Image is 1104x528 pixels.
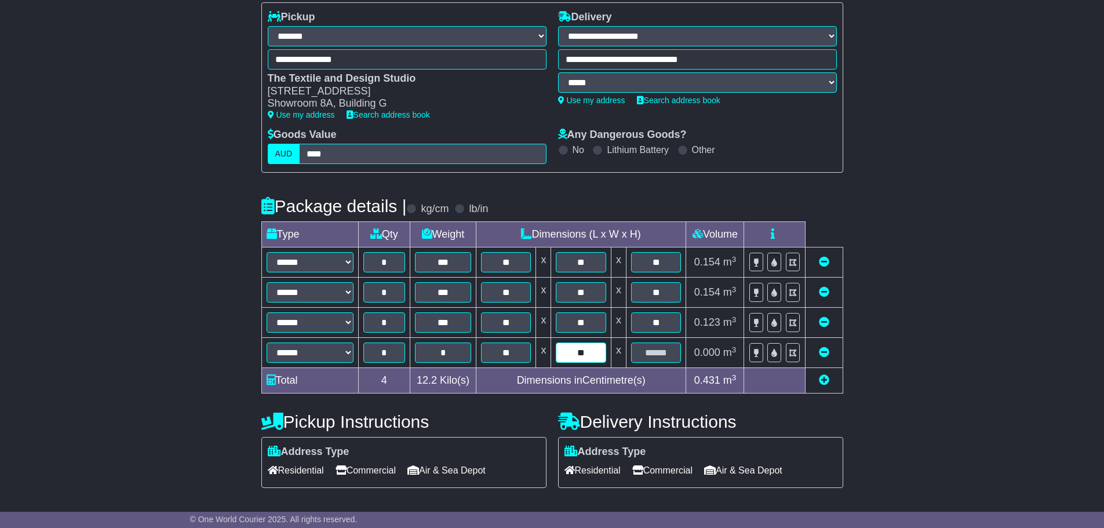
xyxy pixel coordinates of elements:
[558,96,625,105] a: Use my address
[611,247,626,278] td: x
[261,222,358,247] td: Type
[558,412,843,431] h4: Delivery Instructions
[704,461,782,479] span: Air & Sea Depot
[694,286,720,298] span: 0.154
[268,446,349,458] label: Address Type
[723,256,737,268] span: m
[819,286,829,298] a: Remove this item
[268,129,337,141] label: Goods Value
[732,255,737,264] sup: 3
[611,338,626,368] td: x
[476,368,686,394] td: Dimensions in Centimetre(s)
[268,97,535,110] div: Showroom 8A, Building G
[694,374,720,386] span: 0.431
[637,96,720,105] a: Search address book
[358,222,410,247] td: Qty
[694,316,720,328] span: 0.123
[268,11,315,24] label: Pickup
[573,144,584,155] label: No
[476,222,686,247] td: Dimensions (L x W x H)
[536,338,551,368] td: x
[611,308,626,338] td: x
[732,285,737,294] sup: 3
[469,203,488,216] label: lb/in
[268,85,535,98] div: [STREET_ADDRESS]
[268,110,335,119] a: Use my address
[536,278,551,308] td: x
[268,72,535,85] div: The Textile and Design Studio
[723,374,737,386] span: m
[190,515,358,524] span: © One World Courier 2025. All rights reserved.
[723,347,737,358] span: m
[819,347,829,358] a: Remove this item
[819,316,829,328] a: Remove this item
[417,374,437,386] span: 12.2
[268,461,324,479] span: Residential
[410,368,476,394] td: Kilo(s)
[558,11,612,24] label: Delivery
[410,222,476,247] td: Weight
[421,203,449,216] label: kg/cm
[723,286,737,298] span: m
[732,345,737,354] sup: 3
[261,196,407,216] h4: Package details |
[536,247,551,278] td: x
[723,316,737,328] span: m
[611,278,626,308] td: x
[558,129,687,141] label: Any Dangerous Goods?
[692,144,715,155] label: Other
[564,461,621,479] span: Residential
[261,412,546,431] h4: Pickup Instructions
[268,144,300,164] label: AUD
[694,347,720,358] span: 0.000
[536,308,551,338] td: x
[336,461,396,479] span: Commercial
[564,446,646,458] label: Address Type
[732,373,737,382] sup: 3
[632,461,693,479] span: Commercial
[347,110,430,119] a: Search address book
[407,461,486,479] span: Air & Sea Depot
[261,368,358,394] td: Total
[732,315,737,324] sup: 3
[686,222,744,247] td: Volume
[694,256,720,268] span: 0.154
[358,368,410,394] td: 4
[819,374,829,386] a: Add new item
[607,144,669,155] label: Lithium Battery
[819,256,829,268] a: Remove this item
